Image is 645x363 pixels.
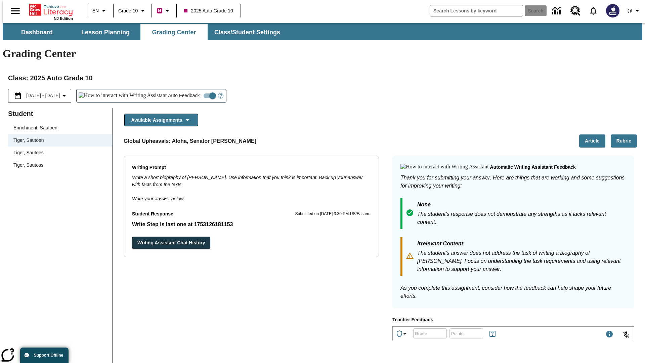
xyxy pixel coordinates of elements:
[8,159,112,171] div: Tiger, Sautoss
[8,122,112,134] div: Enrichment, Sautoen
[417,240,626,249] p: Irrelevant Content
[154,5,174,17] button: Boost Class color is violet red. Change class color
[3,23,642,40] div: SubNavbar
[3,47,642,60] h1: Grading Center
[168,92,200,99] span: Auto Feedback
[92,7,99,14] span: EN
[400,284,626,300] p: As you complete this assignment, consider how the feedback can help shape your future efforts.
[118,7,138,14] span: Grade 10
[392,316,634,324] p: Teacher Feedback
[611,134,637,148] button: Rubric, Will open in new tab
[3,5,98,11] body: Type your response here.
[3,24,286,40] div: SubNavbar
[29,3,73,16] a: Home
[11,92,68,100] button: Select the date range menu item
[158,6,161,15] span: B
[20,348,69,363] button: Support Offline
[79,92,167,99] img: How to interact with Writing Assistant
[34,353,63,358] span: Support Offline
[140,24,208,40] button: Grading Center
[449,324,483,342] input: Points: Must be equal to or less than 25.
[585,2,602,19] a: Notifications
[623,5,645,17] button: Profile/Settings
[566,2,585,20] a: Resource Center, Will open in new tab
[606,4,619,17] img: Avatar
[490,164,576,171] p: Automatic writing assistant feedback
[8,134,112,147] div: Tiger, Sautoen
[486,327,499,340] button: Rules for Earning Points and Achievements, Will open in new tab
[132,220,371,229] p: Student Response
[184,7,233,14] span: 2025 Auto Grade 10
[132,220,371,229] p: Write Step is last one at 1753126181153
[400,174,626,190] p: Thank you for submitting your answer. Here are things that are working and some suggestions for i...
[72,24,139,40] button: Lesson Planning
[60,92,68,100] svg: Collapse Date Range Filter
[602,2,623,19] button: Select a new avatar
[295,211,371,217] p: Submitted on [DATE] 3:30 PM US/Eastern
[8,73,637,83] h2: Class : 2025 Auto Grade 10
[132,174,371,188] p: Write a short biography of [PERSON_NAME]. Use information that you think is important. Back up yo...
[116,5,149,17] button: Grade: Grade 10, Select a grade
[393,327,412,340] button: Achievements
[579,134,605,148] button: Article, Will open in new tab
[215,89,226,102] button: Open Help for Writing Assistant
[13,149,107,156] span: Tiger, Sautoes
[430,5,523,16] input: search field
[13,162,107,169] span: Tiger, Sautoss
[124,114,198,127] button: Available Assignments
[8,108,112,119] p: Student
[605,330,613,339] div: Maximum 1000 characters Press Escape to exit toolbar and use left and right arrow keys to access ...
[54,16,73,21] span: NJ Edition
[13,124,107,131] span: Enrichment, Sautoen
[417,210,626,226] p: The student's response does not demonstrate any strengths as it lacks relevant content.
[449,328,483,338] div: Points: Must be equal to or less than 25.
[3,24,71,40] button: Dashboard
[5,1,25,21] button: Open side menu
[13,137,107,144] span: Tiger, Sautoen
[548,2,566,20] a: Data Center
[89,5,111,17] button: Language: EN, Select a language
[132,164,371,171] p: Writing Prompt
[132,237,210,249] button: Writing Assistant Chat History
[618,327,634,343] button: Click to activate and allow voice recognition
[8,147,112,159] div: Tiger, Sautoes
[26,92,60,99] span: [DATE] - [DATE]
[413,324,447,342] input: Grade: Letters, numbers, %, + and - are allowed.
[413,328,447,338] div: Grade: Letters, numbers, %, + and - are allowed.
[209,24,286,40] button: Class/Student Settings
[124,137,256,145] p: Global Upheavals: Aloha, Senator [PERSON_NAME]
[400,164,489,170] img: How to interact with Writing Assistant
[417,201,626,210] p: None
[29,2,73,21] div: Home
[627,7,632,14] span: @
[132,188,371,202] p: Write your answer below.
[132,210,173,218] p: Student Response
[417,249,626,273] p: The student's answer does not address the task of writing a biography of [PERSON_NAME]. Focus on ...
